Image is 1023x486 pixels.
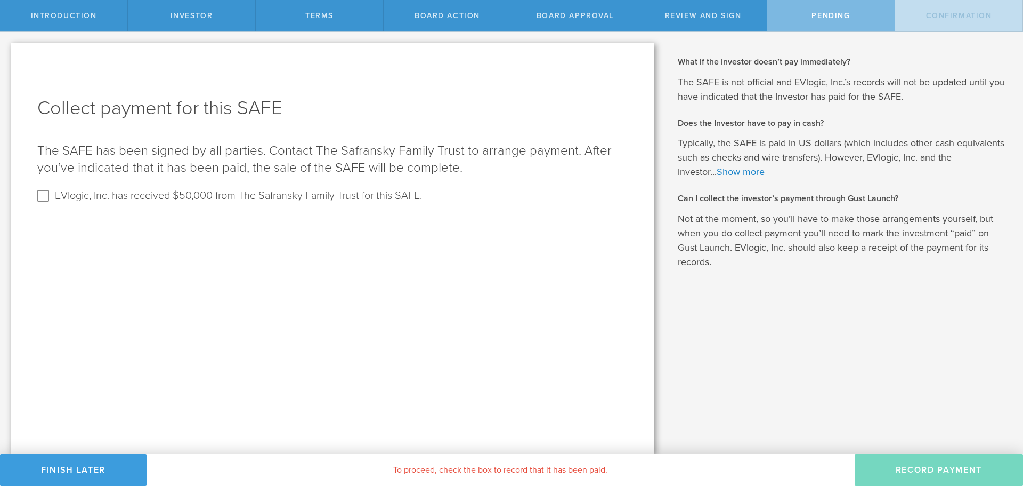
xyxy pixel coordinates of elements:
h2: Can I collect the investor’s payment through Gust Launch? [678,193,1007,204]
span: Review and Sign [665,11,742,20]
a: Show more [717,166,765,178]
h2: Does the Investor have to pay in cash? [678,117,1007,129]
p: Typically, the SAFE is paid in US dollars (which includes other cash equivalents such as checks a... [678,136,1007,179]
iframe: Chat Widget [970,403,1023,454]
label: EVlogic, Inc. has received $50,000 from The Safransky Family Trust for this SAFE. [55,187,422,203]
span: Pending [811,11,850,20]
button: Record Payment [855,454,1023,486]
p: Not at the moment, so you’ll have to make those arrangements yourself, but when you do collect pa... [678,212,1007,269]
span: To proceed, check the box to record that it has been paid. [393,465,607,475]
h2: What if the Investor doesn’t pay immediately? [678,56,1007,68]
h1: Collect payment for this SAFE [37,95,628,121]
span: Confirmation [926,11,992,20]
span: Introduction [31,11,97,20]
p: The SAFE has been signed by all parties. Contact The Safransky Family Trust to arrange payment. A... [37,142,628,177]
span: Investor [170,11,213,20]
span: Board Approval [537,11,614,20]
span: Board Action [415,11,480,20]
p: The SAFE is not official and EVlogic, Inc.’s records will not be updated until you have indicated... [678,75,1007,104]
span: terms [305,11,334,20]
